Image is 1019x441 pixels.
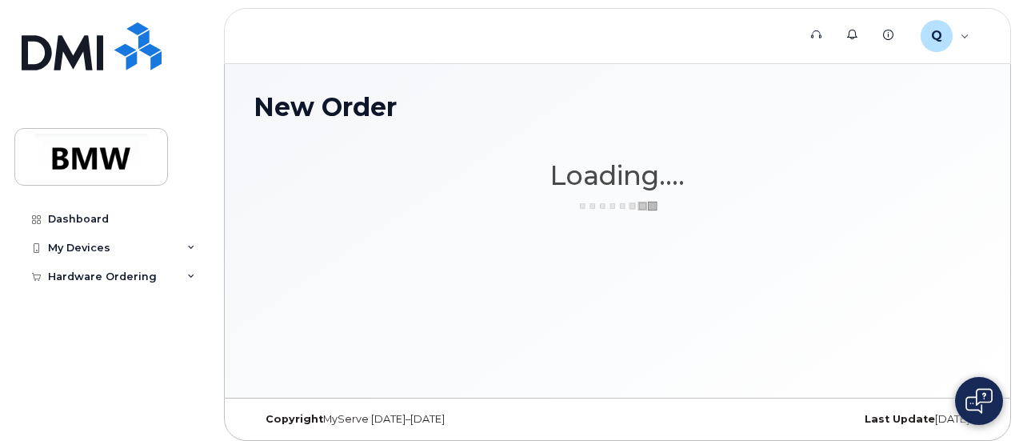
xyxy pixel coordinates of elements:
h1: New Order [254,93,981,121]
img: ajax-loader-3a6953c30dc77f0bf724df975f13086db4f4c1262e45940f03d1251963f1bf2e.gif [577,200,657,212]
strong: Copyright [266,413,323,425]
h1: Loading.... [254,161,981,190]
img: Open chat [965,388,993,414]
div: MyServe [DATE]–[DATE] [254,413,496,426]
strong: Last Update [865,413,935,425]
div: [DATE] [739,413,981,426]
